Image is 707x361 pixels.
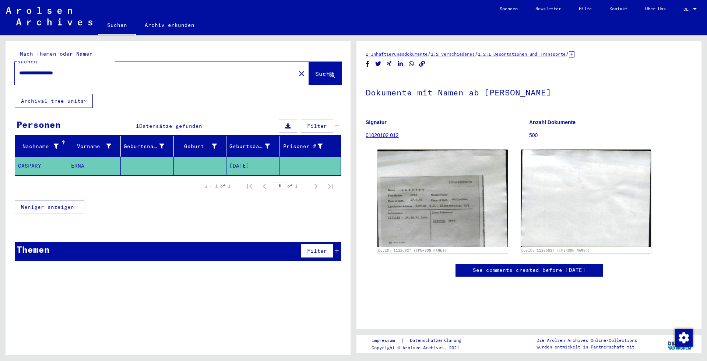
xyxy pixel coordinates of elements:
mat-label: Nach Themen oder Namen suchen [17,50,93,65]
button: Share on LinkedIn [397,59,404,69]
div: Geburtsname [124,143,164,150]
button: Share on WhatsApp [408,59,415,69]
img: Arolsen_neg.svg [6,7,92,25]
button: Weniger anzeigen [15,200,84,214]
img: Zustimmung ändern [675,329,693,347]
button: First page [242,179,257,193]
a: Suchen [98,16,136,35]
button: Previous page [257,179,272,193]
div: of 1 [272,182,309,189]
mat-cell: ERNA [68,157,121,175]
div: Vorname [71,140,121,152]
button: Share on Xing [386,59,393,69]
span: Filter [307,123,327,129]
mat-header-cell: Nachname [15,136,68,157]
div: Geburtsdatum [229,140,279,152]
mat-header-cell: Geburt‏ [174,136,227,157]
div: Prisoner # [282,143,323,150]
a: 1.2.1 Deportationen und Transporte [478,51,566,57]
span: Filter [307,248,327,254]
div: 1 – 1 of 1 [205,183,231,189]
button: Share on Facebook [364,59,372,69]
span: / [475,50,478,57]
div: Prisoner # [282,140,332,152]
div: Nachname [18,143,59,150]
p: 500 [529,132,692,139]
mat-header-cell: Geburtsdatum [226,136,279,157]
b: Anzahl Dokumente [529,119,576,125]
img: yv_logo.png [666,334,694,353]
a: Datenschutzerklärung [404,337,470,344]
img: 001.jpg [377,150,508,247]
p: Die Arolsen Archives Online-Collections [537,337,637,344]
span: / [566,50,569,57]
mat-cell: CASPARY [15,157,68,175]
div: Nachname [18,140,68,152]
p: wurden entwickelt in Partnerschaft mit [537,344,637,350]
div: Themen [17,243,50,256]
mat-cell: [DATE] [226,157,279,175]
div: Geburtsdatum [229,143,270,150]
button: Filter [301,244,333,258]
div: Personen [17,118,61,131]
span: 1 [136,123,139,129]
div: Geburt‏ [177,140,226,152]
mat-header-cell: Vorname [68,136,121,157]
span: / [428,50,431,57]
a: Archiv erkunden [136,16,203,34]
mat-icon: close [297,69,306,78]
div: Geburt‏ [177,143,217,150]
div: Geburtsname [124,140,173,152]
span: DE [683,7,692,12]
a: 1 Inhaftierungsdokumente [366,51,428,57]
div: Zustimmung ändern [675,329,692,346]
button: Clear [294,66,309,81]
p: Copyright © Arolsen Archives, 2021 [372,344,470,351]
mat-header-cell: Prisoner # [279,136,341,157]
button: Suche [309,62,341,85]
a: 1.2 Verschiedenes [431,51,475,57]
div: | [372,337,470,344]
button: Copy link [418,59,426,69]
a: Impressum [372,337,401,344]
span: Weniger anzeigen [21,204,74,210]
h1: Dokumente mit Namen ab [PERSON_NAME] [366,76,692,108]
button: Last page [323,179,338,193]
img: 002.jpg [521,150,651,247]
a: DocID: 11225827 ([PERSON_NAME]) [521,248,590,252]
span: Suche [315,70,334,77]
a: See comments created before [DATE] [473,266,585,274]
mat-header-cell: Geburtsname [121,136,174,157]
button: Archival tree units [15,94,93,108]
button: Next page [309,179,323,193]
a: 01020102 012 [366,132,399,138]
button: Filter [301,119,333,133]
button: Share on Twitter [374,59,382,69]
a: DocID: 11225827 ([PERSON_NAME]) [378,248,447,252]
div: Vorname [71,143,112,150]
span: Datensätze gefunden [139,123,202,129]
b: Signatur [366,119,387,125]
